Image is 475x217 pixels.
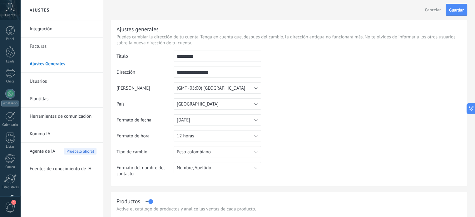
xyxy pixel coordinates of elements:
[116,146,174,162] td: Tipo de cambio
[116,130,174,146] td: Formato de hora
[30,38,96,55] a: Facturas
[177,149,211,155] span: Peso colombiano
[11,200,16,205] span: 3
[177,133,194,139] span: 12 horas
[116,51,174,67] td: Título
[1,165,19,169] div: Correo
[116,114,174,130] td: Formato de fecha
[174,114,261,126] button: [DATE]
[116,67,174,82] td: Dirección
[174,82,261,94] button: (GMT -05:00) [GEOGRAPHIC_DATA]
[20,90,103,108] li: Plantillas
[446,4,467,16] button: Guardar
[1,101,19,106] div: WhatsApp
[177,165,211,171] span: Nombre, Apellido
[174,162,261,173] button: Nombre, Apellido
[425,7,441,12] span: Cancelar
[20,38,103,55] li: Facturas
[116,206,462,212] div: Active el catálogo de productos y analice las ventas de cada producto.
[30,73,96,90] a: Usuarios
[177,85,245,91] span: (GMT -05:00) [GEOGRAPHIC_DATA]
[20,143,103,160] li: Agente de IA
[1,60,19,64] div: Leads
[116,162,174,181] td: Formato del nombre del contacto
[1,145,19,149] div: Listas
[1,80,19,84] div: Chats
[20,20,103,38] li: Integración
[20,108,103,125] li: Herramientas de comunicación
[1,185,19,190] div: Estadísticas
[5,13,15,17] span: Cuenta
[1,123,19,127] div: Calendario
[64,148,96,155] span: Pruébalo ahora!
[30,125,96,143] a: Kommo IA
[116,198,140,205] div: Productos
[1,37,19,41] div: Panel
[174,98,261,110] button: [GEOGRAPHIC_DATA]
[174,130,261,141] button: 12 horas
[174,146,261,157] button: Peso colombiano
[30,55,96,73] a: Ajustes Generales
[423,5,443,14] button: Cancelar
[116,82,174,98] td: [PERSON_NAME]
[177,117,190,123] span: [DATE]
[116,34,462,46] p: Puedes cambiar la dirección de tu cuenta. Tenga en cuenta que, después del cambio, la dirección a...
[30,143,55,160] span: Agente de IA
[177,101,219,107] span: [GEOGRAPHIC_DATA]
[20,125,103,143] li: Kommo IA
[30,108,96,125] a: Herramientas de comunicación
[20,55,103,73] li: Ajustes Generales
[116,26,159,33] div: Ajustes generales
[449,8,464,12] span: Guardar
[20,160,103,177] li: Fuentes de conocimiento de IA
[30,90,96,108] a: Plantillas
[30,143,96,160] a: Agente de IAPruébalo ahora!
[30,20,96,38] a: Integración
[116,98,174,114] td: País
[20,73,103,90] li: Usuarios
[30,160,96,178] a: Fuentes de conocimiento de IA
